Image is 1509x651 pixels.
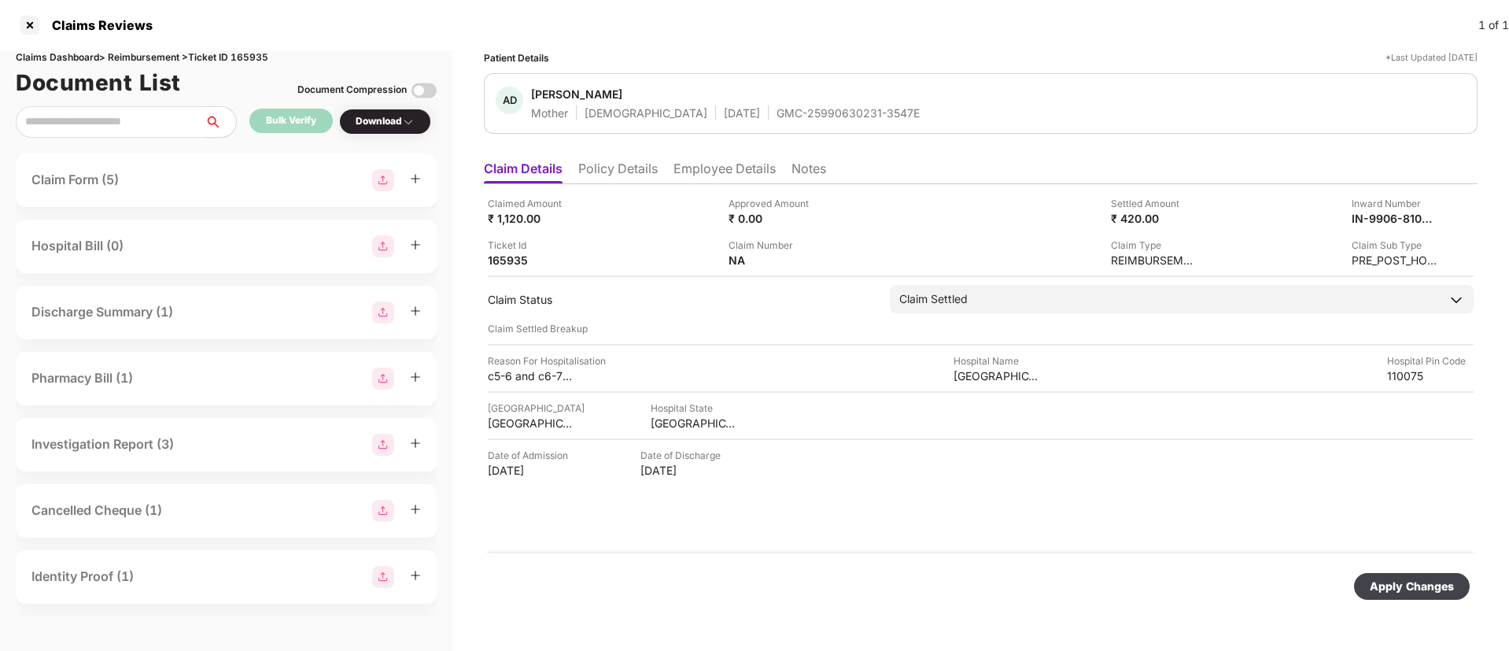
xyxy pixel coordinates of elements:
div: c5-6 and c6-7 PIVD with [MEDICAL_DATA] left side [488,368,574,383]
h1: Document List [16,65,181,100]
div: Download [356,114,415,129]
img: svg+xml;base64,PHN2ZyBpZD0iR3JvdXBfMjg4MTMiIGRhdGEtbmFtZT0iR3JvdXAgMjg4MTMiIHhtbG5zPSJodHRwOi8vd3... [372,368,394,390]
div: [GEOGRAPHIC_DATA] [488,416,574,431]
div: 1 of 1 [1478,17,1509,34]
div: ₹ 420.00 [1111,211,1197,226]
div: REIMBURSEMENT [1111,253,1197,268]
div: GMC-25990630231-3547E [777,105,920,120]
div: Apply Changes [1370,578,1454,595]
div: ₹ 0.00 [729,211,815,226]
div: 165935 [488,253,574,268]
img: svg+xml;base64,PHN2ZyBpZD0iR3JvdXBfMjg4MTMiIGRhdGEtbmFtZT0iR3JvdXAgMjg4MTMiIHhtbG5zPSJodHRwOi8vd3... [372,235,394,257]
span: plus [410,173,421,184]
div: Claim Status [488,292,874,307]
div: Inward Number [1352,196,1438,211]
div: Mother [531,105,568,120]
div: 110075 [1387,368,1474,383]
span: plus [410,372,421,383]
div: Claim Form (5) [31,170,119,190]
div: Identity Proof (1) [31,567,134,586]
div: Approved Amount [729,196,815,211]
div: [DEMOGRAPHIC_DATA] [585,105,707,120]
button: search [204,106,237,138]
div: Hospital State [651,401,737,416]
img: svg+xml;base64,PHN2ZyBpZD0iRHJvcGRvd24tMzJ4MzIiIHhtbG5zPSJodHRwOi8vd3d3LnczLm9yZy8yMDAwL3N2ZyIgd2... [402,116,415,128]
img: svg+xml;base64,PHN2ZyBpZD0iR3JvdXBfMjg4MTMiIGRhdGEtbmFtZT0iR3JvdXAgMjg4MTMiIHhtbG5zPSJodHRwOi8vd3... [372,301,394,324]
img: svg+xml;base64,PHN2ZyBpZD0iVG9nZ2xlLTMyeDMyIiB4bWxucz0iaHR0cDovL3d3dy53My5vcmcvMjAwMC9zdmciIHdpZH... [411,78,437,103]
div: Claim Settled Breakup [488,321,1474,336]
div: [GEOGRAPHIC_DATA] [954,368,1040,383]
div: Claims Dashboard > Reimbursement > Ticket ID 165935 [16,50,437,65]
div: Pharmacy Bill (1) [31,368,133,388]
span: plus [410,438,421,449]
div: Claims Reviews [42,17,153,33]
div: Discharge Summary (1) [31,302,173,322]
div: [GEOGRAPHIC_DATA] [488,401,585,416]
div: Reason For Hospitalisation [488,353,606,368]
div: *Last Updated [DATE] [1385,50,1478,65]
div: [DATE] [488,463,574,478]
div: Date of Admission [488,448,574,463]
div: NA [729,253,815,268]
span: plus [410,504,421,515]
div: Document Compression [297,83,407,98]
div: ₹ 1,120.00 [488,211,574,226]
div: Hospital Name [954,353,1040,368]
span: plus [410,570,421,581]
li: Policy Details [578,161,658,183]
div: Settled Amount [1111,196,1197,211]
div: Hospital Bill (0) [31,236,124,256]
img: svg+xml;base64,PHN2ZyBpZD0iR3JvdXBfMjg4MTMiIGRhdGEtbmFtZT0iR3JvdXAgMjg4MTMiIHhtbG5zPSJodHRwOi8vd3... [372,434,394,456]
span: plus [410,239,421,250]
div: [DATE] [724,105,760,120]
div: Ticket Id [488,238,574,253]
div: AD [496,87,523,114]
div: Date of Discharge [640,448,727,463]
li: Claim Details [484,161,563,183]
div: [DATE] [640,463,727,478]
li: Employee Details [673,161,776,183]
div: Claim Sub Type [1352,238,1438,253]
div: [PERSON_NAME] [531,87,622,102]
img: svg+xml;base64,PHN2ZyBpZD0iR3JvdXBfMjg4MTMiIGRhdGEtbmFtZT0iR3JvdXAgMjg4MTMiIHhtbG5zPSJodHRwOi8vd3... [372,169,394,191]
span: search [204,116,236,128]
img: svg+xml;base64,PHN2ZyBpZD0iR3JvdXBfMjg4MTMiIGRhdGEtbmFtZT0iR3JvdXAgMjg4MTMiIHhtbG5zPSJodHRwOi8vd3... [372,566,394,588]
div: PRE_POST_HOSPITALIZATION_REIMBURSEMENT [1352,253,1438,268]
div: Patient Details [484,50,549,65]
div: Investigation Report (3) [31,435,174,454]
div: Cancelled Cheque (1) [31,501,162,520]
span: plus [410,305,421,316]
li: Notes [791,161,826,183]
div: Claim Type [1111,238,1197,253]
img: svg+xml;base64,PHN2ZyBpZD0iR3JvdXBfMjg4MTMiIGRhdGEtbmFtZT0iR3JvdXAgMjg4MTMiIHhtbG5zPSJodHRwOi8vd3... [372,500,394,522]
div: Bulk Verify [266,113,316,128]
div: IN-9906-8105776 [1352,211,1438,226]
div: Claim Settled [899,290,968,308]
div: Hospital Pin Code [1387,353,1474,368]
div: Claim Number [729,238,815,253]
div: [GEOGRAPHIC_DATA] [651,416,737,431]
img: downArrowIcon [1448,292,1464,308]
div: Claimed Amount [488,196,574,211]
